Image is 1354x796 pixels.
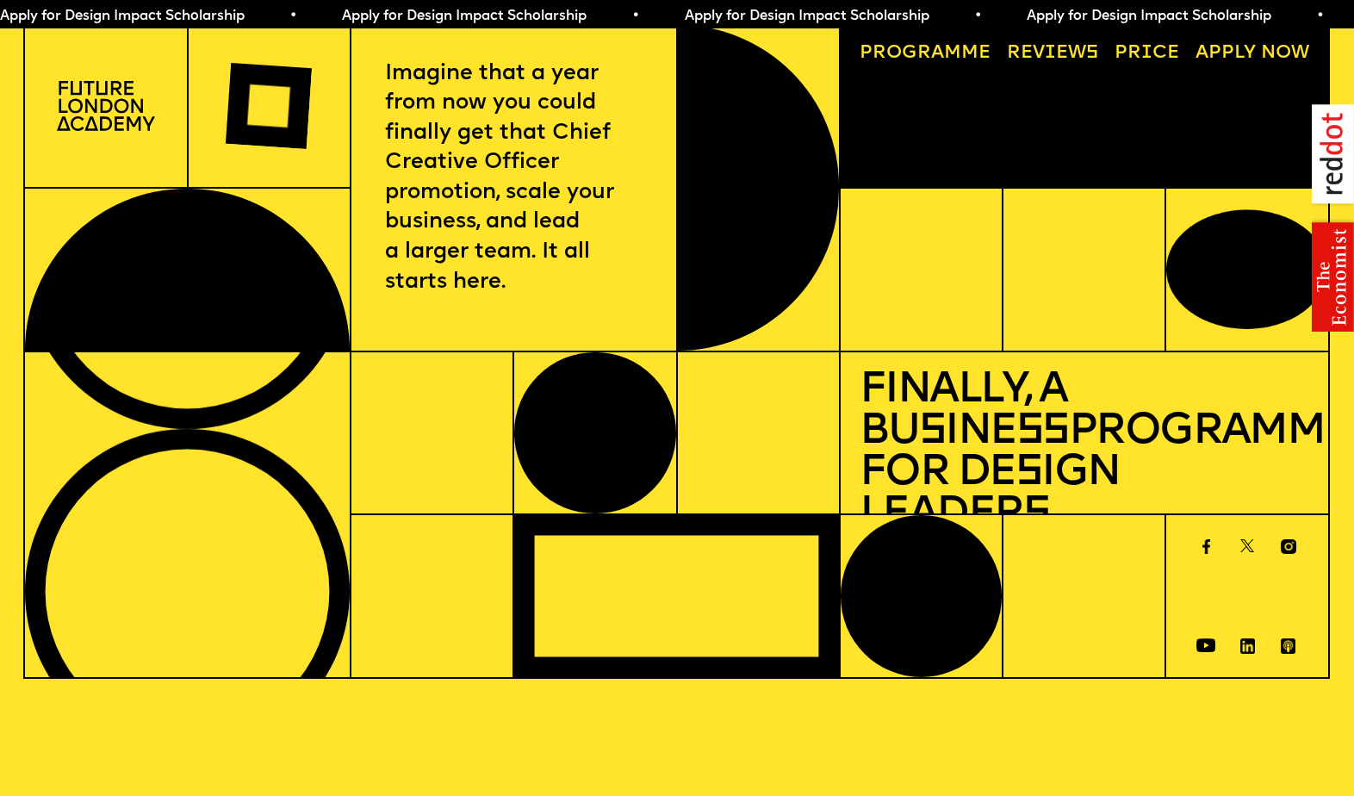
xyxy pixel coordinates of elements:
[1196,44,1208,62] span: A
[1016,410,1069,454] span: ss
[385,59,642,298] p: Imagine that a year from now you could finally get that Chief Creative Officer promotion, scale y...
[860,370,1309,535] h1: Finally, a Bu ine Programme for De ign Leader
[850,34,1000,72] a: Programme
[919,410,946,454] span: s
[1015,451,1042,495] span: s
[931,44,944,62] span: a
[1186,34,1319,72] a: Apply now
[289,9,296,23] span: •
[631,9,639,23] span: •
[1023,493,1050,537] span: s
[973,9,981,23] span: •
[1315,9,1323,23] span: •
[997,34,1108,72] a: Reviews
[1105,34,1189,72] a: Price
